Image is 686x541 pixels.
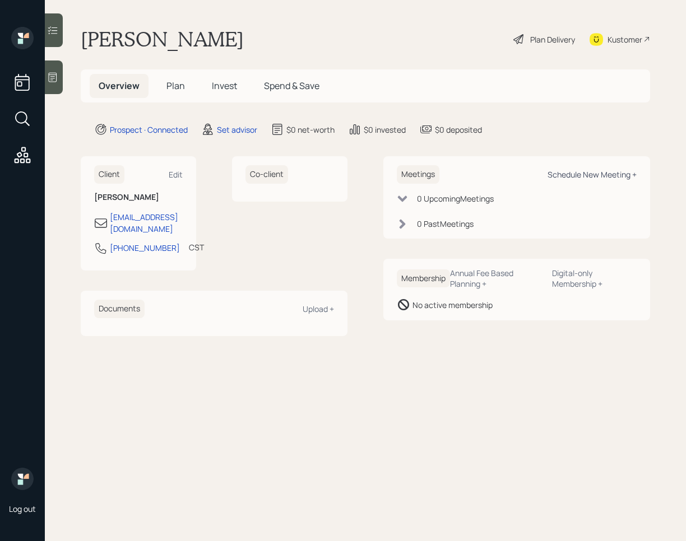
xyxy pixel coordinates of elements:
[397,165,439,184] h6: Meetings
[94,300,145,318] h6: Documents
[169,169,183,180] div: Edit
[364,124,406,136] div: $0 invested
[94,193,183,202] h6: [PERSON_NAME]
[212,80,237,92] span: Invest
[245,165,288,184] h6: Co-client
[81,27,244,52] h1: [PERSON_NAME]
[286,124,335,136] div: $0 net-worth
[552,268,637,289] div: Digital-only Membership +
[417,218,474,230] div: 0 Past Meeting s
[9,503,36,514] div: Log out
[94,165,124,184] h6: Client
[608,34,642,45] div: Kustomer
[166,80,185,92] span: Plan
[189,241,204,253] div: CST
[99,80,140,92] span: Overview
[397,269,450,288] h6: Membership
[435,124,482,136] div: $0 deposited
[303,304,334,314] div: Upload +
[217,124,257,136] div: Set advisor
[530,34,575,45] div: Plan Delivery
[110,242,180,254] div: [PHONE_NUMBER]
[11,468,34,490] img: retirable_logo.png
[264,80,319,92] span: Spend & Save
[110,211,183,235] div: [EMAIL_ADDRESS][DOMAIN_NAME]
[450,268,543,289] div: Annual Fee Based Planning +
[412,299,493,311] div: No active membership
[417,193,494,204] div: 0 Upcoming Meeting s
[110,124,188,136] div: Prospect · Connected
[548,169,637,180] div: Schedule New Meeting +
